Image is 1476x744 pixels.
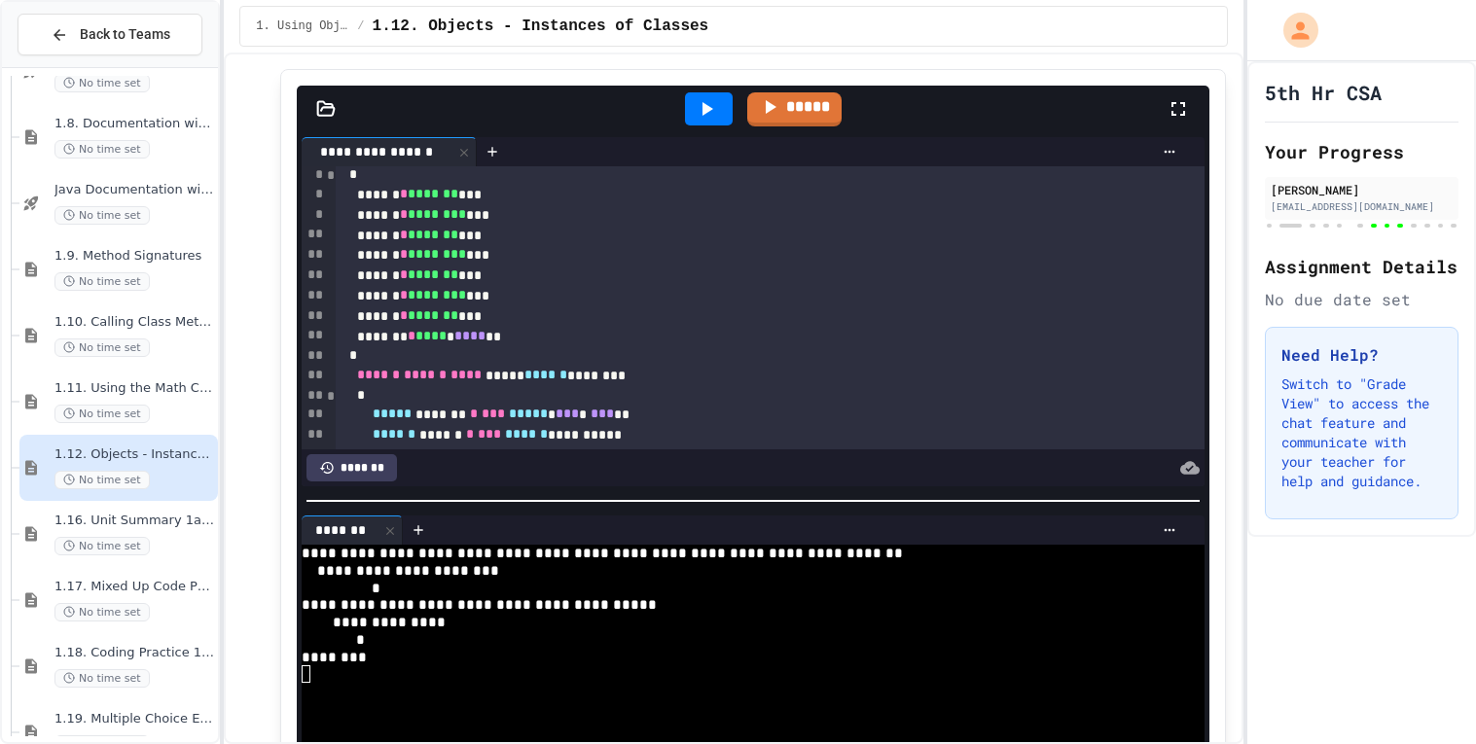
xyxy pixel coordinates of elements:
span: 1.16. Unit Summary 1a (1.1-1.6) [54,513,214,529]
button: Back to Teams [18,14,202,55]
span: No time set [54,471,150,489]
span: 1.8. Documentation with Comments and Preconditions [54,116,214,132]
span: No time set [54,669,150,688]
span: No time set [54,272,150,291]
span: 1.10. Calling Class Methods [54,314,214,331]
span: No time set [54,603,150,621]
span: No time set [54,140,150,159]
span: No time set [54,74,150,92]
p: Switch to "Grade View" to access the chat feature and communicate with your teacher for help and ... [1281,374,1442,491]
span: Back to Teams [80,24,170,45]
h2: Your Progress [1265,138,1458,165]
span: 1. Using Objects and Methods [256,18,349,34]
div: [PERSON_NAME] [1271,181,1453,198]
span: Java Documentation with Comments - Topic 1.8 [54,182,214,198]
div: [EMAIL_ADDRESS][DOMAIN_NAME] [1271,199,1453,214]
div: My Account [1263,8,1323,53]
span: No time set [54,537,150,555]
span: No time set [54,405,150,423]
span: 1.17. Mixed Up Code Practice 1.1-1.6 [54,579,214,595]
span: 1.9. Method Signatures [54,248,214,265]
span: 1.12. Objects - Instances of Classes [373,15,709,38]
span: 1.11. Using the Math Class [54,380,214,397]
h2: Assignment Details [1265,253,1458,280]
h3: Need Help? [1281,343,1442,367]
span: 1.18. Coding Practice 1a (1.1-1.6) [54,645,214,661]
span: 1.12. Objects - Instances of Classes [54,446,214,463]
h1: 5th Hr CSA [1265,79,1382,106]
div: No due date set [1265,288,1458,311]
span: 1.19. Multiple Choice Exercises for Unit 1a (1.1-1.6) [54,711,214,727]
span: No time set [54,206,150,225]
span: / [357,18,364,34]
div: To enrich screen reader interactions, please activate Accessibility in Grammarly extension settings [336,43,1206,568]
span: No time set [54,338,150,357]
